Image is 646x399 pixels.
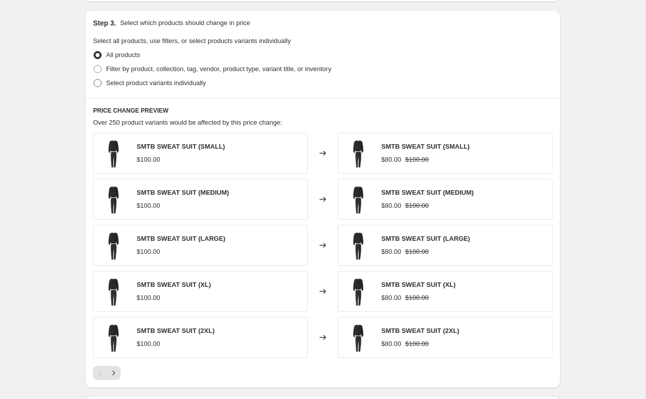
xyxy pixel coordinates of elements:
img: SMTB-Sweatsuit_1024x1024_a2d3e171-70b7-46ac-a5bd-e81386da5947_80x.png [99,322,129,352]
img: SMTB-Sweatsuit_1024x1024_a2d3e171-70b7-46ac-a5bd-e81386da5947_80x.png [343,322,373,352]
span: Select all products, use filters, or select products variants individually [93,37,291,45]
span: All products [106,51,140,59]
p: Select which products should change in price [120,18,250,28]
img: SMTB-Sweatsuit_1024x1024_a2d3e171-70b7-46ac-a5bd-e81386da5947_80x.png [343,138,373,168]
h6: PRICE CHANGE PREVIEW [93,107,552,115]
div: $80.00 [381,293,401,303]
span: Filter by product, collection, tag, vendor, product type, variant title, or inventory [106,65,331,73]
span: SMTB SWEAT SUIT (2XL) [381,327,459,334]
strike: $100.00 [405,155,429,165]
strike: $100.00 [405,339,429,349]
span: SMTB SWEAT SUIT (2XL) [137,327,215,334]
span: Over 250 product variants would be affected by this price change: [93,119,282,126]
span: Select product variants individually [106,79,206,87]
span: SMTB SWEAT SUIT (LARGE) [137,235,225,242]
img: SMTB-Sweatsuit_1024x1024_a2d3e171-70b7-46ac-a5bd-e81386da5947_80x.png [99,230,129,260]
div: $80.00 [381,247,401,257]
div: $100.00 [137,293,160,303]
img: SMTB-Sweatsuit_1024x1024_a2d3e171-70b7-46ac-a5bd-e81386da5947_80x.png [99,184,129,214]
img: SMTB-Sweatsuit_1024x1024_a2d3e171-70b7-46ac-a5bd-e81386da5947_80x.png [343,276,373,306]
span: SMTB SWEAT SUIT (MEDIUM) [381,189,474,196]
img: SMTB-Sweatsuit_1024x1024_a2d3e171-70b7-46ac-a5bd-e81386da5947_80x.png [343,184,373,214]
div: $80.00 [381,339,401,349]
div: $100.00 [137,155,160,165]
span: SMTB SWEAT SUIT (LARGE) [381,235,470,242]
button: Next [107,366,121,380]
span: SMTB SWEAT SUIT (SMALL) [381,143,470,150]
strike: $100.00 [405,247,429,257]
span: SMTB SWEAT SUIT (MEDIUM) [137,189,229,196]
span: SMTB SWEAT SUIT (XL) [381,281,456,288]
strike: $100.00 [405,201,429,211]
div: $100.00 [137,201,160,211]
div: $80.00 [381,201,401,211]
div: $100.00 [137,247,160,257]
h2: Step 3. [93,18,116,28]
span: SMTB SWEAT SUIT (SMALL) [137,143,225,150]
span: SMTB SWEAT SUIT (XL) [137,281,211,288]
nav: Pagination [93,366,121,380]
div: $100.00 [137,339,160,349]
strike: $100.00 [405,293,429,303]
img: SMTB-Sweatsuit_1024x1024_a2d3e171-70b7-46ac-a5bd-e81386da5947_80x.png [99,138,129,168]
img: SMTB-Sweatsuit_1024x1024_a2d3e171-70b7-46ac-a5bd-e81386da5947_80x.png [343,230,373,260]
img: SMTB-Sweatsuit_1024x1024_a2d3e171-70b7-46ac-a5bd-e81386da5947_80x.png [99,276,129,306]
div: $80.00 [381,155,401,165]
